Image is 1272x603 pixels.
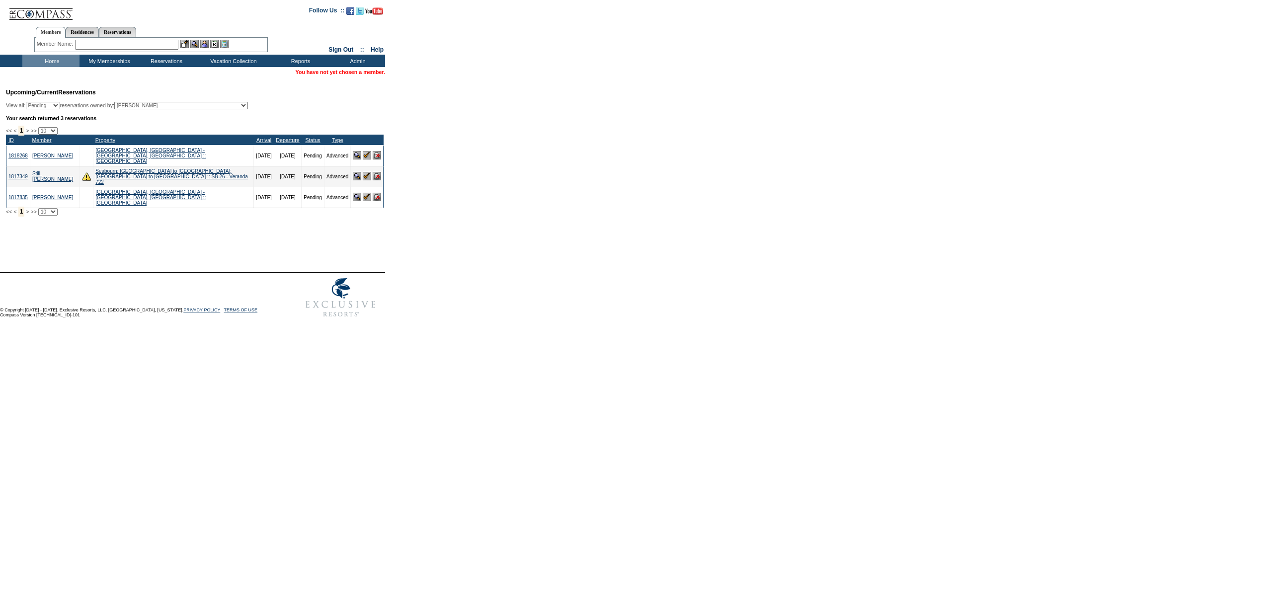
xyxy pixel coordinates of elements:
[6,89,58,96] span: Upcoming/Current
[79,55,137,67] td: My Memberships
[373,193,381,201] img: Cancel Reservation
[274,145,301,166] td: [DATE]
[95,189,206,206] a: [GEOGRAPHIC_DATA], [GEOGRAPHIC_DATA] - [GEOGRAPHIC_DATA], [GEOGRAPHIC_DATA] :: [GEOGRAPHIC_DATA]
[346,7,354,15] img: Become our fan on Facebook
[210,40,219,48] img: Reservations
[302,187,324,208] td: Pending
[30,209,36,215] span: >>
[32,195,73,200] a: [PERSON_NAME]
[194,55,271,67] td: Vacation Collection
[30,128,36,134] span: >>
[200,40,209,48] img: Impersonate
[296,273,385,322] img: Exclusive Resorts
[95,168,248,185] a: Seabourn: [GEOGRAPHIC_DATA] to [GEOGRAPHIC_DATA]: [GEOGRAPHIC_DATA] to [GEOGRAPHIC_DATA] :: SB 26...
[309,6,344,18] td: Follow Us ::
[324,187,350,208] td: Advanced
[224,307,258,312] a: TERMS OF USE
[328,46,353,53] a: Sign Out
[183,307,220,312] a: PRIVACY POLICY
[18,207,25,217] span: 1
[8,153,28,158] a: 1818268
[274,166,301,187] td: [DATE]
[363,151,371,159] img: Confirm Reservation
[36,27,66,38] a: Members
[356,7,364,15] img: Follow us on Twitter
[82,172,91,181] img: There are insufficient days and/or tokens to cover this reservation
[365,7,383,15] img: Subscribe to our YouTube Channel
[95,137,115,143] a: Property
[18,126,25,136] span: 1
[365,10,383,16] a: Subscribe to our YouTube Channel
[37,40,75,48] div: Member Name:
[296,69,385,75] span: You have not yet chosen a member.
[305,137,320,143] a: Status
[32,137,51,143] a: Member
[66,27,99,37] a: Residences
[373,151,381,159] img: Cancel Reservation
[95,148,206,164] a: [GEOGRAPHIC_DATA], [GEOGRAPHIC_DATA] - [GEOGRAPHIC_DATA], [GEOGRAPHIC_DATA] :: [GEOGRAPHIC_DATA]
[220,40,229,48] img: b_calculator.gif
[6,209,12,215] span: <<
[22,55,79,67] td: Home
[276,137,299,143] a: Departure
[26,128,29,134] span: >
[8,174,28,179] a: 1817349
[13,128,16,134] span: <
[371,46,384,53] a: Help
[328,55,385,67] td: Admin
[346,10,354,16] a: Become our fan on Facebook
[190,40,199,48] img: View
[6,102,252,109] div: View all: reservations owned by:
[324,166,350,187] td: Advanced
[8,195,28,200] a: 1817835
[26,209,29,215] span: >
[99,27,136,37] a: Reservations
[32,171,73,182] a: Still, [PERSON_NAME]
[353,151,361,159] img: View Reservation
[324,145,350,166] td: Advanced
[6,89,96,96] span: Reservations
[353,193,361,201] img: View Reservation
[274,187,301,208] td: [DATE]
[302,166,324,187] td: Pending
[373,172,381,180] img: Cancel Reservation
[6,115,384,121] div: Your search returned 3 reservations
[254,187,274,208] td: [DATE]
[32,153,73,158] a: [PERSON_NAME]
[6,128,12,134] span: <<
[271,55,328,67] td: Reports
[254,166,274,187] td: [DATE]
[8,137,14,143] a: ID
[363,172,371,180] img: Confirm Reservation
[353,172,361,180] img: View Reservation
[360,46,364,53] span: ::
[254,145,274,166] td: [DATE]
[332,137,343,143] a: Type
[363,193,371,201] img: Confirm Reservation
[302,145,324,166] td: Pending
[256,137,271,143] a: Arrival
[356,10,364,16] a: Follow us on Twitter
[180,40,189,48] img: b_edit.gif
[137,55,194,67] td: Reservations
[13,209,16,215] span: <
